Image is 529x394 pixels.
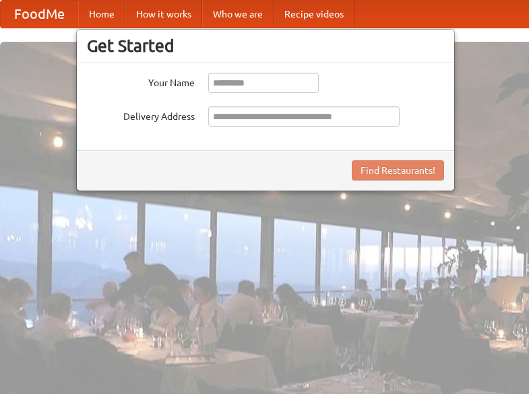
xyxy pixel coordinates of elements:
[274,1,354,28] a: Recipe videos
[78,1,125,28] a: Home
[202,1,274,28] a: Who we are
[125,1,202,28] a: How it works
[352,160,444,180] button: Find Restaurants!
[87,73,195,90] label: Your Name
[1,1,78,28] a: FoodMe
[87,36,444,56] h3: Get Started
[87,106,195,123] label: Delivery Address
